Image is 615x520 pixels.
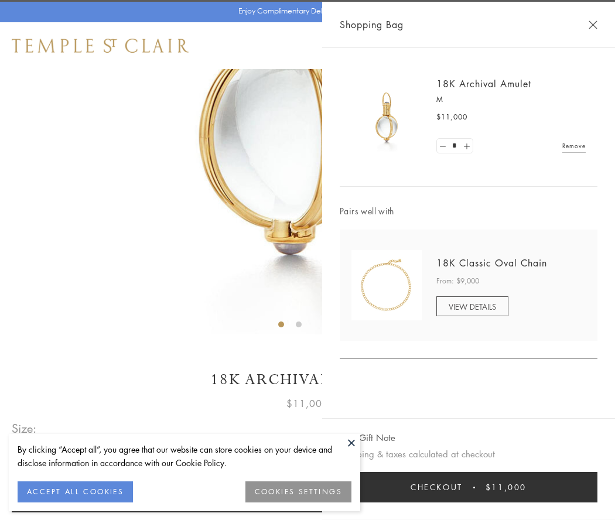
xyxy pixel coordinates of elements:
[411,481,463,494] span: Checkout
[12,419,37,438] span: Size:
[436,296,508,316] a: VIEW DETAILS
[437,139,449,153] a: Set quantity to 0
[460,139,472,153] a: Set quantity to 2
[436,111,467,123] span: $11,000
[340,430,395,445] button: Add Gift Note
[18,443,351,470] div: By clicking “Accept all”, you agree that our website can store cookies on your device and disclos...
[562,139,586,152] a: Remove
[340,204,597,218] span: Pairs well with
[589,20,597,29] button: Close Shopping Bag
[12,370,603,390] h1: 18K Archival Amulet
[340,472,597,502] button: Checkout $11,000
[245,481,351,502] button: COOKIES SETTINGS
[436,275,479,287] span: From: $9,000
[238,5,371,17] p: Enjoy Complimentary Delivery & Returns
[351,82,422,152] img: 18K Archival Amulet
[18,481,133,502] button: ACCEPT ALL COOKIES
[436,256,547,269] a: 18K Classic Oval Chain
[486,481,527,494] span: $11,000
[12,39,189,53] img: Temple St. Clair
[449,301,496,312] span: VIEW DETAILS
[286,396,329,411] span: $11,000
[340,447,597,461] p: Shipping & taxes calculated at checkout
[351,250,422,320] img: N88865-OV18
[436,77,531,90] a: 18K Archival Amulet
[436,94,586,105] p: M
[340,17,404,32] span: Shopping Bag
